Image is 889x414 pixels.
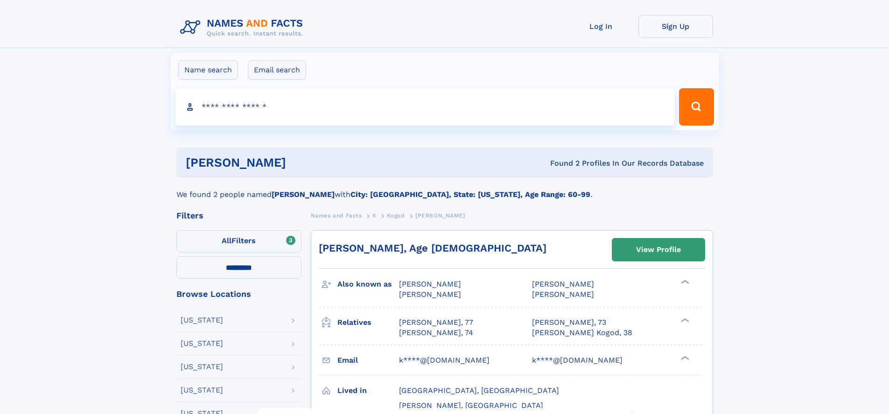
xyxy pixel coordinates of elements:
[222,236,231,245] span: All
[636,239,681,260] div: View Profile
[532,280,594,288] span: [PERSON_NAME]
[415,212,465,219] span: [PERSON_NAME]
[399,290,461,299] span: [PERSON_NAME]
[679,88,714,126] button: Search Button
[311,210,362,221] a: Names and Facts
[564,15,638,38] a: Log In
[418,158,704,168] div: Found 2 Profiles In Our Records Database
[176,15,311,40] img: Logo Names and Facts
[372,212,377,219] span: K
[176,290,301,298] div: Browse Locations
[679,279,690,285] div: ❯
[612,239,705,261] a: View Profile
[399,317,473,328] a: [PERSON_NAME], 77
[372,210,377,221] a: K
[176,211,301,220] div: Filters
[176,230,301,253] label: Filters
[532,328,632,338] a: [PERSON_NAME] Kogod, 38
[319,242,546,254] a: [PERSON_NAME], Age [DEMOGRAPHIC_DATA]
[399,280,461,288] span: [PERSON_NAME]
[181,363,223,371] div: [US_STATE]
[337,315,399,330] h3: Relatives
[387,212,405,219] span: Kogod
[337,383,399,399] h3: Lived in
[272,190,335,199] b: [PERSON_NAME]
[178,60,238,80] label: Name search
[638,15,713,38] a: Sign Up
[387,210,405,221] a: Kogod
[175,88,675,126] input: search input
[337,352,399,368] h3: Email
[248,60,306,80] label: Email search
[679,355,690,361] div: ❯
[186,157,418,168] h1: [PERSON_NAME]
[176,178,713,200] div: We found 2 people named with .
[399,386,559,395] span: [GEOGRAPHIC_DATA], [GEOGRAPHIC_DATA]
[399,401,543,410] span: [PERSON_NAME], [GEOGRAPHIC_DATA]
[532,290,594,299] span: [PERSON_NAME]
[181,340,223,347] div: [US_STATE]
[532,317,606,328] a: [PERSON_NAME], 73
[337,276,399,292] h3: Also known as
[181,316,223,324] div: [US_STATE]
[350,190,590,199] b: City: [GEOGRAPHIC_DATA], State: [US_STATE], Age Range: 60-99
[181,386,223,394] div: [US_STATE]
[399,328,473,338] a: [PERSON_NAME], 74
[679,317,690,323] div: ❯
